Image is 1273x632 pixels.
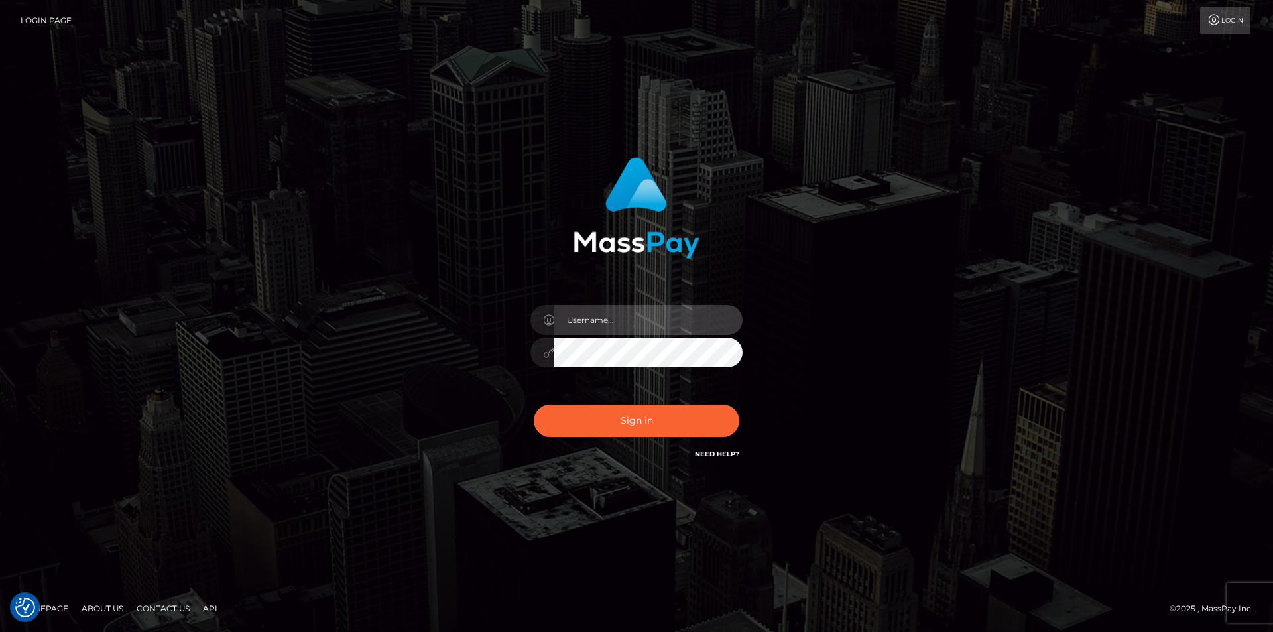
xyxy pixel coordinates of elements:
[15,598,74,619] a: Homepage
[574,157,699,259] img: MassPay Login
[554,305,743,335] input: Username...
[76,598,129,619] a: About Us
[15,598,35,617] button: Consent Preferences
[1170,601,1263,616] div: © 2025 , MassPay Inc.
[534,405,739,437] button: Sign in
[131,598,195,619] a: Contact Us
[695,450,739,458] a: Need Help?
[15,598,35,617] img: Revisit consent button
[21,7,72,34] a: Login Page
[198,598,223,619] a: API
[1200,7,1250,34] a: Login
